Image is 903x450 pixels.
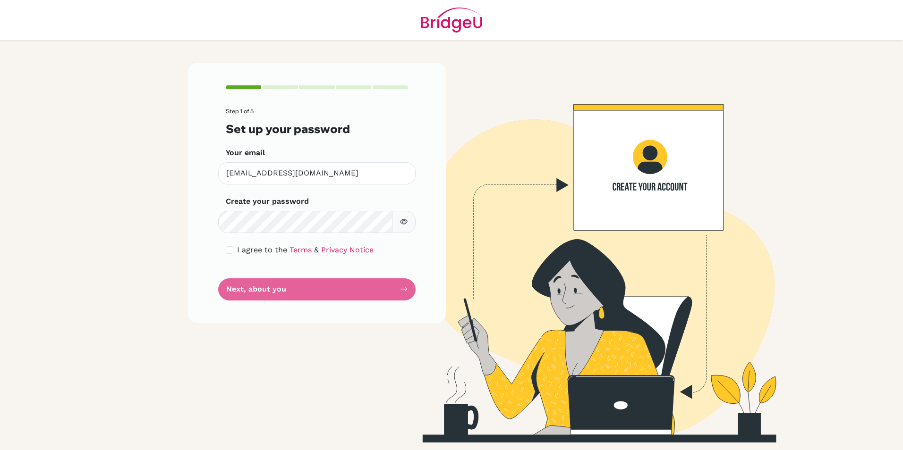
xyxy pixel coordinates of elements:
label: Create your password [226,196,309,207]
img: Create your account [317,63,855,442]
input: Insert your email* [218,162,416,184]
span: I agree to the [237,245,287,254]
label: Your email [226,147,265,158]
h3: Set up your password [226,122,408,136]
a: Terms [290,245,312,254]
span: Step 1 of 5 [226,108,254,115]
span: & [314,245,319,254]
a: Privacy Notice [321,245,374,254]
